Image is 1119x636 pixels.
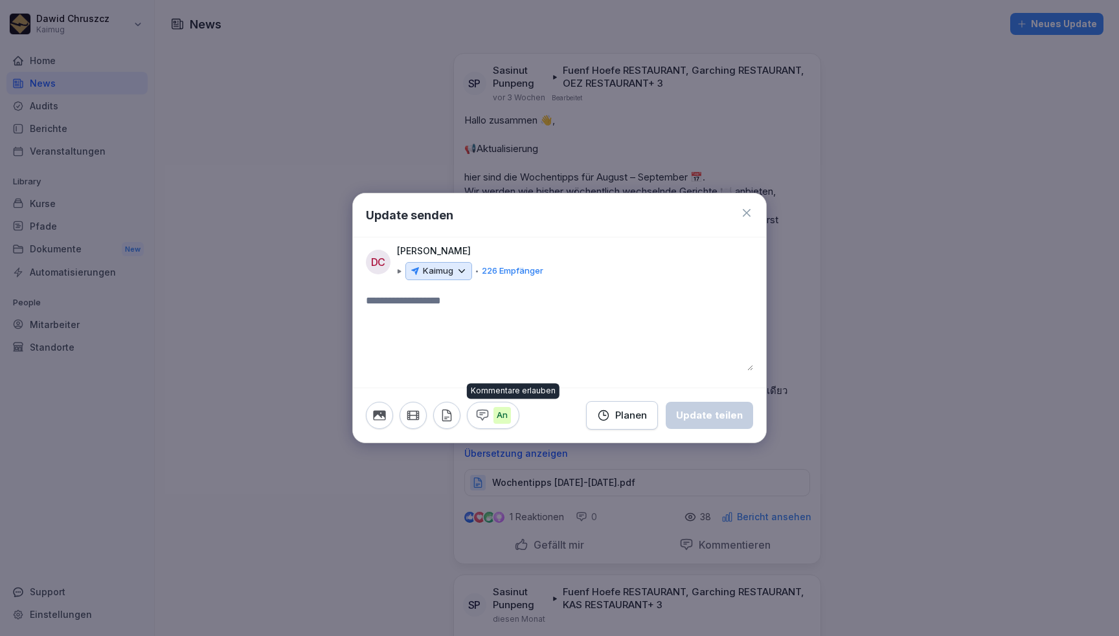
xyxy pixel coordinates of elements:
p: [PERSON_NAME] [397,244,471,258]
p: Kommentare erlauben [471,386,556,396]
h1: Update senden [366,206,453,224]
div: DC [366,250,390,274]
div: Planen [597,408,647,422]
div: Update teilen [676,408,743,422]
button: Planen [586,401,658,430]
button: An [467,402,519,429]
button: Update teilen [666,402,753,429]
p: An [493,407,511,424]
p: 226 Empfänger [482,265,543,278]
p: Kaimug [423,265,453,278]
